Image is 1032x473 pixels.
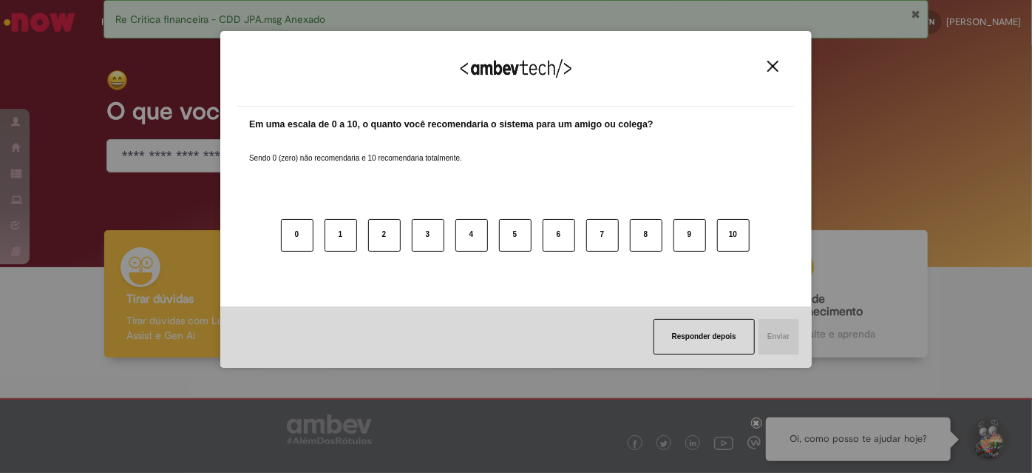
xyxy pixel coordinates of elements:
button: 6 [543,219,575,252]
button: 0 [281,219,313,252]
img: Logo Ambevtech [461,59,571,78]
button: 5 [499,219,532,252]
button: 10 [717,219,750,252]
button: 1 [325,219,357,252]
img: Close [767,61,778,72]
button: Close [763,60,783,73]
button: 2 [368,219,401,252]
button: 3 [412,219,444,252]
label: Sendo 0 (zero) não recomendaria e 10 recomendaria totalmente. [249,135,462,164]
button: 8 [630,219,662,252]
label: Em uma escala de 0 a 10, o quanto você recomendaria o sistema para um amigo ou colega? [249,118,654,132]
button: Responder depois [654,319,755,355]
button: 7 [586,219,619,252]
button: 9 [673,219,706,252]
button: 4 [455,219,488,252]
